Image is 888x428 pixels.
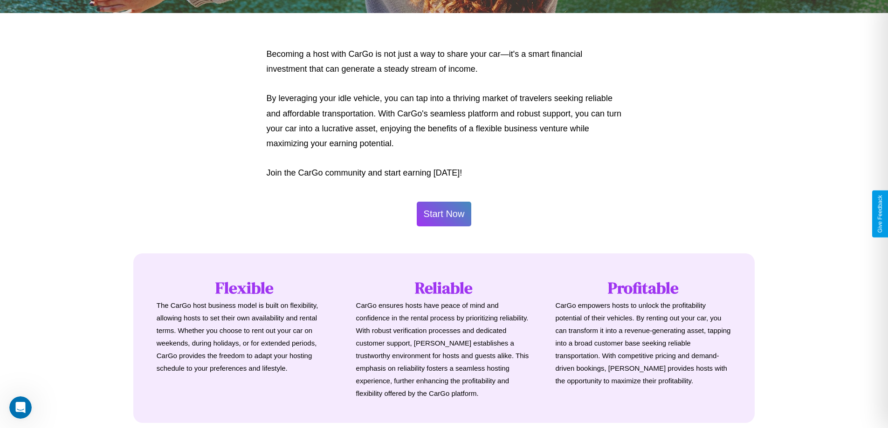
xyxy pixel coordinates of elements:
p: Becoming a host with CarGo is not just a way to share your car—it's a smart financial investment ... [267,47,622,77]
iframe: Intercom live chat [9,396,32,419]
p: CarGo ensures hosts have peace of mind and confidence in the rental process by prioritizing relia... [356,299,532,400]
h1: Flexible [157,277,333,299]
p: The CarGo host business model is built on flexibility, allowing hosts to set their own availabili... [157,299,333,374]
div: Give Feedback [877,195,883,233]
p: By leveraging your idle vehicle, you can tap into a thriving market of travelers seeking reliable... [267,91,622,151]
h1: Reliable [356,277,532,299]
p: CarGo empowers hosts to unlock the profitability potential of their vehicles. By renting out your... [555,299,731,387]
p: Join the CarGo community and start earning [DATE]! [267,165,622,180]
h1: Profitable [555,277,731,299]
button: Start Now [417,202,472,226]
